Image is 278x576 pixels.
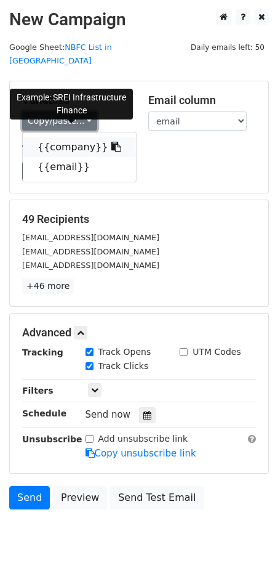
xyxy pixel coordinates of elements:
small: [EMAIL_ADDRESS][DOMAIN_NAME] [22,233,159,242]
a: +46 more [22,278,74,294]
small: [EMAIL_ADDRESS][DOMAIN_NAME] [22,261,159,270]
h2: New Campaign [9,9,269,30]
label: UTM Codes [193,346,240,359]
small: Google Sheet: [9,43,112,66]
a: Copy unsubscribe link [85,448,196,459]
iframe: Chat Widget [216,517,278,576]
a: Preview [53,486,107,509]
a: Send Test Email [110,486,204,509]
a: {{company}} [23,137,136,157]
h5: Email column [148,94,256,107]
strong: Filters [22,386,54,395]
strong: Schedule [22,408,66,418]
h5: Advanced [22,326,256,339]
a: {{email}} [23,157,136,177]
span: Send now [85,409,131,420]
h5: 49 Recipients [22,213,256,226]
div: Example: SREI Infrastructure Finance [10,89,133,120]
strong: Tracking [22,347,63,357]
a: NBFC List in [GEOGRAPHIC_DATA] [9,43,112,66]
strong: Unsubscribe [22,434,82,444]
span: Daily emails left: 50 [186,41,269,54]
a: Send [9,486,50,509]
a: Daily emails left: 50 [186,43,269,52]
small: [EMAIL_ADDRESS][DOMAIN_NAME] [22,247,159,256]
label: Track Clicks [98,360,149,373]
label: Add unsubscribe link [98,432,188,445]
label: Track Opens [98,346,151,359]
